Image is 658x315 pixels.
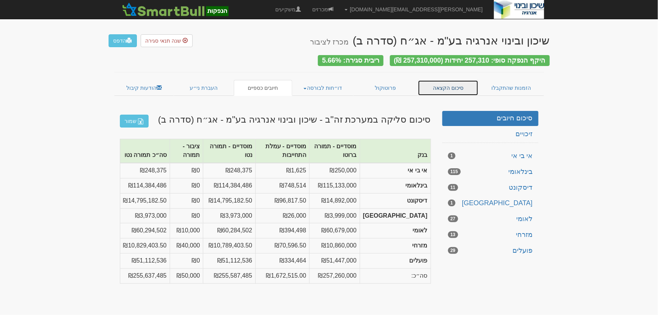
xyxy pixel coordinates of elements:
[255,193,309,208] td: ₪96,817.50
[170,238,203,254] td: ₪40,000
[418,80,479,96] a: סיכום הקצאה
[448,231,458,238] span: 13
[170,208,203,223] td: ₪0
[448,200,456,206] span: 1
[310,268,360,283] td: ₪257,260,000
[413,227,428,234] strong: לאומי
[410,257,428,264] strong: פועלים
[114,80,174,96] a: הודעות קיבול
[310,34,549,47] div: שיכון ובינוי אנרגיה בע"מ - אג״ח (סדרה ב)
[406,182,428,189] strong: בינלאומי
[170,139,203,163] th: ציבור - תמורה
[442,127,538,142] a: זיכויים
[442,180,538,195] a: דיסקונט
[310,38,349,46] small: מכרז לציבור
[120,223,170,238] td: ₪60,294,502
[360,139,431,163] th: בנק
[203,238,255,254] td: ₪10,789,403.50
[203,254,255,269] td: ₪51,112,536
[390,55,550,66] div: היקף הנפקה סופי: 257,310 יחידות (257,310,000 ₪)
[170,223,203,238] td: ₪10,000
[174,80,234,96] a: העברת ני״ע
[310,139,360,163] th: מוסדיים - תמורה ברוטו
[170,193,203,208] td: ₪0
[170,254,203,269] td: ₪0
[442,212,538,227] a: לאומי
[120,193,170,208] td: ₪14,795,182.50
[442,196,538,211] a: [GEOGRAPHIC_DATA]
[120,163,170,178] td: ₪248,375
[442,111,538,126] a: סיכום חיובים
[442,164,538,180] a: בינלאומי
[310,238,360,254] td: ₪10,860,000
[120,2,231,17] img: SmartBull Logo
[203,208,255,223] td: ₪3,973,000
[114,115,437,128] h3: סיכום סליקה במערכת זה"ב - שיכון ובינוי אנרגיה בע"מ - אג״ח (סדרה ב)
[255,223,309,238] td: ₪394,498
[310,208,360,223] td: ₪3,999,000
[310,254,360,269] td: ₪51,447,000
[146,38,181,44] span: שנה תנאי סגירה
[170,178,203,193] td: ₪0
[120,139,170,163] th: סה״כ תמורה נטו
[448,184,458,191] span: 11
[120,268,170,283] td: ₪255,637,485
[310,178,360,193] td: ₪115,133,000
[255,178,309,193] td: ₪748,514
[255,268,309,283] td: ₪1,672,515.00
[203,268,255,283] td: ₪255,587,485
[138,118,144,124] img: excel-file-white.png
[255,139,309,163] th: מוסדיים - עמלת התחייבות
[408,167,428,174] strong: אי בי אי
[234,80,293,96] a: חיובים כספיים
[109,34,137,47] a: הדפס
[310,193,360,208] td: ₪14,892,000
[448,152,456,159] span: 1
[310,223,360,238] td: ₪60,679,000
[353,80,418,96] a: פרוטוקול
[318,55,383,66] div: ריבית סגירה: 5.66%
[255,238,309,254] td: ₪70,596.50
[203,223,255,238] td: ₪60,284,502
[203,178,255,193] td: ₪114,384,486
[360,268,431,283] td: סה״כ:
[120,238,170,254] td: ₪10,829,403.50
[310,163,360,178] td: ₪250,000
[292,80,353,96] a: דו״חות לבורסה
[120,208,170,223] td: ₪3,973,000
[255,208,309,223] td: ₪26,000
[363,212,428,219] strong: [GEOGRAPHIC_DATA]
[170,163,203,178] td: ₪0
[442,243,538,258] a: פועלים
[479,80,544,96] a: הזמנות שהתקבלו
[413,242,428,249] strong: מזרחי
[407,197,428,204] strong: דיסקונט
[120,254,170,269] td: ₪51,112,536
[170,268,203,283] td: ₪50,000
[203,163,255,178] td: ₪248,375
[203,193,255,208] td: ₪14,795,182.50
[255,254,309,269] td: ₪334,464
[120,178,170,193] td: ₪114,384,486
[442,227,538,243] a: מזרחי
[448,215,458,222] span: 27
[448,247,458,254] span: 29
[141,34,193,47] button: שנה תנאי סגירה
[255,163,309,178] td: ₪1,625
[448,168,461,175] span: 115
[203,139,255,163] th: מוסדיים - תמורה נטו
[442,149,538,164] a: אי בי אי
[120,115,149,128] a: שמור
